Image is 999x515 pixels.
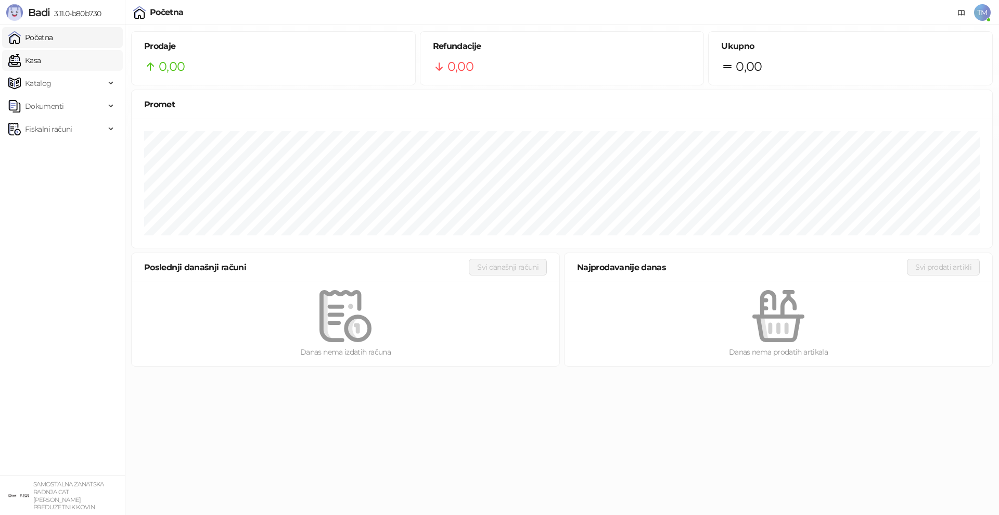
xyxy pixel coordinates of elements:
span: 3.11.0-b80b730 [50,9,101,18]
span: Fiskalni računi [25,119,72,140]
div: Najprodavanije danas [577,261,907,274]
button: Svi prodati artikli [907,259,980,275]
a: Početna [8,27,53,48]
span: TM [974,4,991,21]
div: Početna [150,8,184,17]
a: Dokumentacija [953,4,970,21]
span: 0,00 [159,57,185,77]
img: 64x64-companyLogo-ae27db6e-dfce-48a1-b68e-83471bd1bffd.png [8,485,29,506]
button: Svi današnji računi [469,259,547,275]
div: Poslednji današnji računi [144,261,469,274]
h5: Refundacije [433,40,691,53]
a: Kasa [8,50,41,71]
span: Badi [28,6,50,19]
div: Promet [144,98,980,111]
span: 0,00 [447,57,473,77]
div: Danas nema prodatih artikala [581,346,976,358]
h5: Prodaje [144,40,403,53]
small: SAMOSTALNA ZANATSKA RADNJA CAT [PERSON_NAME] PREDUZETNIK KOVIN [33,481,104,511]
span: Dokumenti [25,96,63,117]
h5: Ukupno [721,40,980,53]
div: Danas nema izdatih računa [148,346,543,358]
span: Katalog [25,73,52,94]
img: Logo [6,4,23,21]
span: 0,00 [736,57,762,77]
